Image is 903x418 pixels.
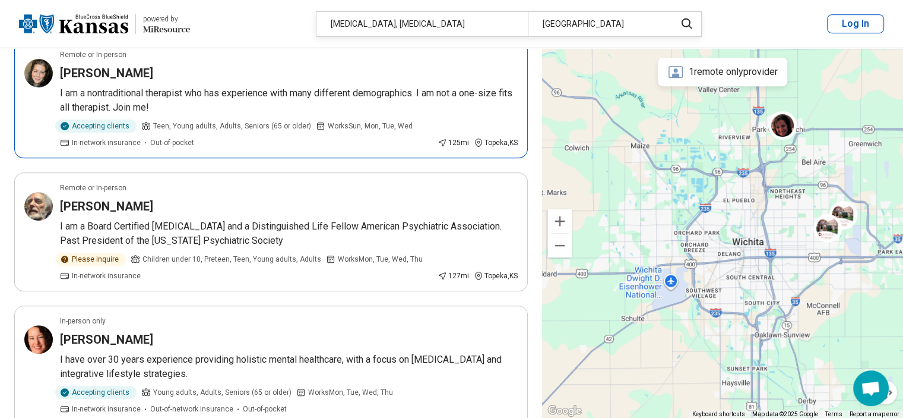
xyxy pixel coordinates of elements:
span: Out-of-pocket [150,137,194,148]
p: I am a nontraditional therapist who has experience with many different demographics. I am not a o... [60,86,518,115]
div: Topeka , KS [474,137,518,148]
div: 127 mi [438,271,469,281]
a: Blue Cross Blue Shield Kansaspowered by [19,10,190,38]
div: Please inquire [55,253,126,266]
div: 125 mi [438,137,469,148]
span: Works Mon, Tue, Wed, Thu [308,387,393,398]
div: Topeka , KS [474,271,518,281]
span: Children under 10, Preteen, Teen, Young adults, Adults [142,254,321,265]
button: Zoom out [548,234,572,257]
div: 1 remote only provider [658,58,787,86]
span: Teen, Young adults, Adults, Seniors (65 or older) [153,121,311,131]
a: Report a map error [850,411,899,417]
span: In-network insurance [72,137,141,148]
p: Remote or In-person [60,49,126,60]
img: Blue Cross Blue Shield Kansas [19,10,128,38]
p: In-person only [60,316,106,326]
button: Log In [827,14,884,33]
span: Works Mon, Tue, Wed, Thu [338,254,423,265]
a: Terms (opens in new tab) [825,411,842,417]
div: powered by [143,14,190,24]
div: [GEOGRAPHIC_DATA] [528,12,668,36]
div: Accepting clients [55,120,137,133]
div: Accepting clients [55,386,137,399]
div: [MEDICAL_DATA], [MEDICAL_DATA] [316,12,528,36]
p: I have over 30 years experience providing holistic mental healthcare, with a focus on [MEDICAL_DA... [60,353,518,381]
h3: [PERSON_NAME] [60,65,153,81]
span: Young adults, Adults, Seniors (65 or older) [153,387,292,398]
span: In-network insurance [72,404,141,414]
div: Open chat [853,370,889,406]
span: Works Sun, Mon, Tue, Wed [328,121,413,131]
h3: [PERSON_NAME] [60,331,153,348]
span: Map data ©2025 Google [752,411,818,417]
button: Zoom in [548,209,572,233]
h3: [PERSON_NAME] [60,198,153,215]
p: Remote or In-person [60,183,126,193]
span: Out-of-pocket [243,404,287,414]
p: I am a Board Certified [MEDICAL_DATA] and a Distinguished Life Fellow American Psychiatric Associ... [60,219,518,248]
span: In-network insurance [72,271,141,281]
span: Out-of-network insurance [150,404,233,414]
